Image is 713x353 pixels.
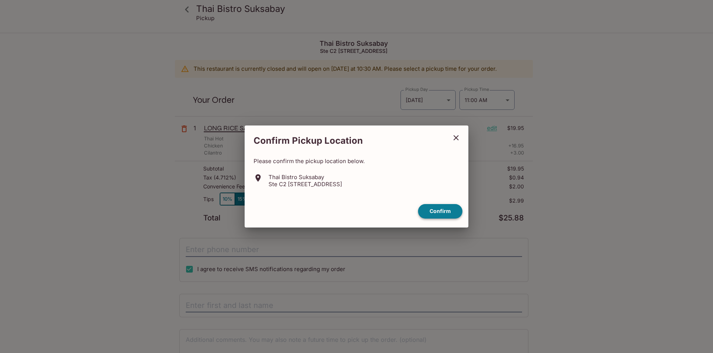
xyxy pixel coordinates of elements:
[268,181,342,188] p: Ste C2 [STREET_ADDRESS]
[418,204,462,219] button: confirm
[245,131,447,150] h2: Confirm Pickup Location
[447,128,465,147] button: close
[268,174,342,181] p: Thai Bistro Suksabay
[254,158,459,165] p: Please confirm the pickup location below.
